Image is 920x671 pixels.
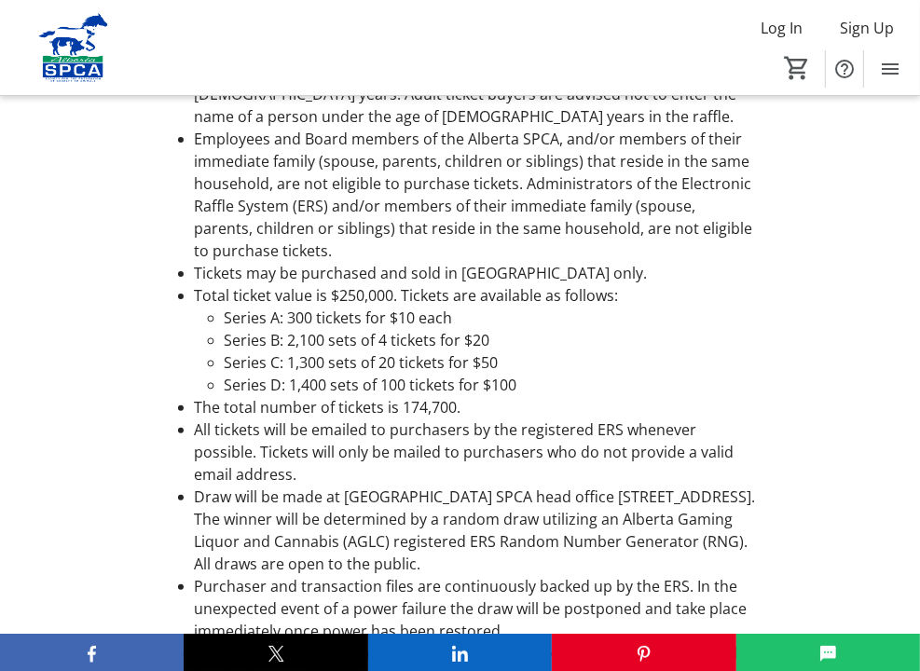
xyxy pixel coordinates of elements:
li: All tickets will be emailed to purchasers by the registered ERS whenever possible. Tickets will o... [195,418,756,486]
button: Log In [746,13,817,43]
button: Help [826,50,863,88]
li: Series B: 2,100 sets of 4 tickets for $20 [225,329,756,351]
li: Draw will be made at [GEOGRAPHIC_DATA] SPCA head office [STREET_ADDRESS]. The winner will be dete... [195,486,756,575]
li: Total ticket value is $250,000. Tickets are available as follows: [195,284,756,396]
span: Log In [761,17,803,39]
button: SMS [736,634,920,671]
li: Purchaser and transaction files are continuously backed up by the ERS. In the unexpected event of... [195,575,756,642]
button: Cart [780,51,814,85]
li: Employees and Board members of the Alberta SPCA, and/or members of their immediate family (spouse... [195,128,756,262]
button: X [184,634,367,671]
li: The total number of tickets is 174,700. [195,396,756,418]
img: Alberta SPCA's Logo [11,13,135,83]
button: Pinterest [552,634,735,671]
li: Series C: 1,300 sets of 20 tickets for $50 [225,351,756,374]
button: LinkedIn [368,634,552,671]
span: Sign Up [840,17,894,39]
li: Series A: 300 tickets for $10 each [225,307,756,329]
button: Menu [872,50,909,88]
li: Tickets may be purchased and sold in [GEOGRAPHIC_DATA] only. [195,262,756,284]
button: Sign Up [825,13,909,43]
li: Series D: 1,400 sets of 100 tickets for $100 [225,374,756,396]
